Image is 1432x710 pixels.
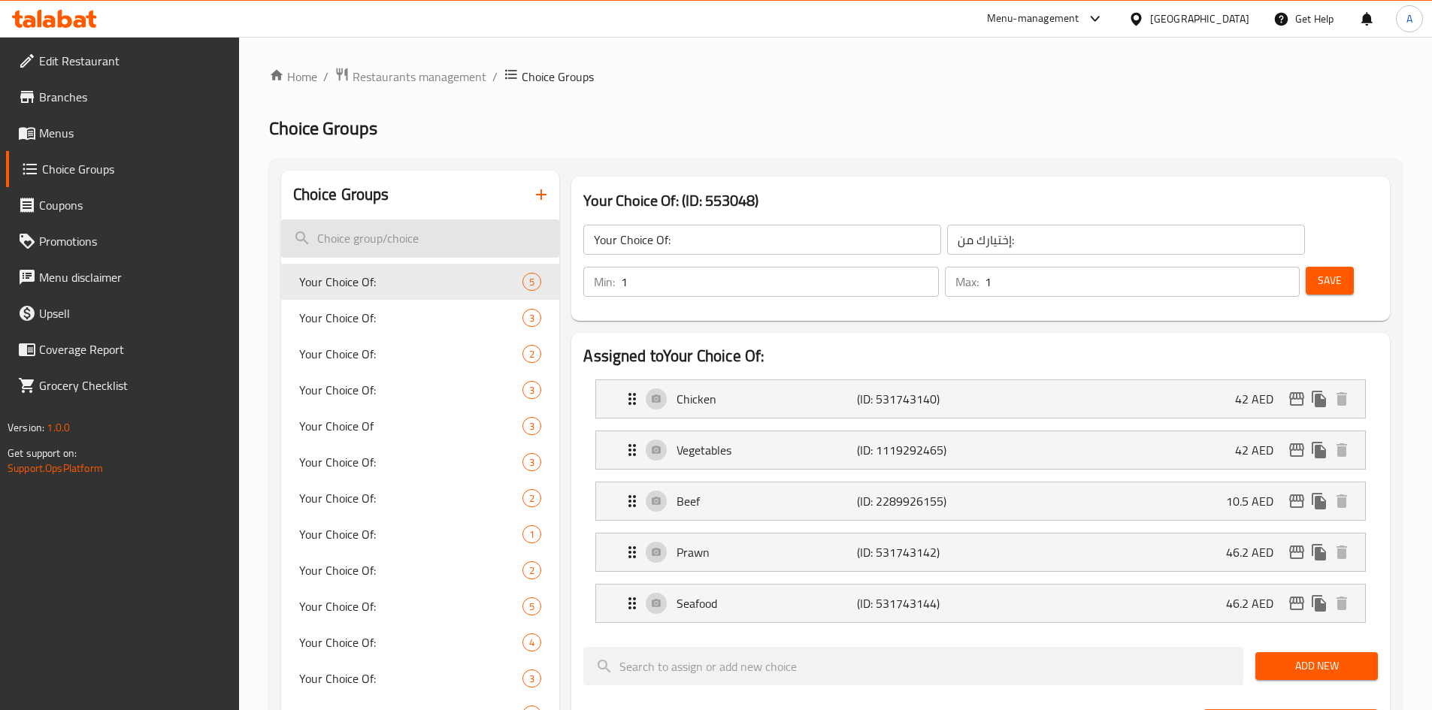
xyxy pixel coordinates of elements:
div: Expand [596,533,1365,571]
div: Menu-management [987,10,1079,28]
span: Add New [1267,657,1366,675]
span: 3 [523,383,540,397]
a: Coverage Report [6,331,239,367]
p: (ID: 531743140) [857,390,977,408]
a: Upsell [6,295,239,331]
span: Your Choice Of: [299,381,523,399]
a: Home [269,68,317,86]
span: A [1406,11,1412,27]
div: Your Choice Of:5 [281,264,560,300]
div: Choices [522,417,541,435]
p: (ID: 531743142) [857,543,977,561]
button: delete [1331,439,1353,461]
button: duplicate [1308,388,1331,410]
a: Coupons [6,187,239,223]
span: 5 [523,275,540,289]
span: Branches [39,88,227,106]
button: Save [1306,267,1354,295]
span: Your Choice Of: [299,489,523,507]
span: Your Choice Of: [299,525,523,543]
span: Grocery Checklist [39,376,227,394]
div: Choices [522,381,541,399]
p: (ID: 1119292465) [857,441,977,459]
a: Menu disclaimer [6,259,239,295]
span: 2 [523,347,540,361]
p: Chicken [677,390,856,408]
span: Get support on: [8,443,77,463]
span: Choice Groups [42,160,227,178]
button: duplicate [1308,541,1331,563]
button: edit [1285,490,1308,512]
div: Choices [522,489,541,507]
p: 42 AED [1235,441,1285,459]
div: Expand [596,431,1365,469]
button: edit [1285,439,1308,461]
span: 1 [523,527,540,542]
button: edit [1285,592,1308,615]
div: Choices [522,669,541,687]
a: Grocery Checklist [6,367,239,403]
span: Your Choice Of: [299,309,523,327]
p: Seafood [677,594,856,612]
a: Branches [6,79,239,115]
span: Version: [8,418,44,437]
div: Expand [596,585,1365,622]
div: Choices [522,525,541,543]
span: 5 [523,600,540,614]
p: Vegetables [677,441,856,459]
a: Edit Restaurant [6,43,239,79]
button: duplicate [1308,592,1331,615]
span: Your Choice Of: [299,669,523,687]
span: 3 [523,419,540,434]
div: Your Choice Of:3 [281,300,560,336]
button: edit [1285,388,1308,410]
span: Your Choice Of: [299,273,523,291]
span: Choice Groups [269,111,377,145]
p: 46.2 AED [1226,594,1285,612]
a: Promotions [6,223,239,259]
a: Support.OpsPlatform [8,458,103,478]
p: 46.2 AED [1226,543,1285,561]
div: Your Choice Of:4 [281,624,560,660]
span: Your Choice Of: [299,345,523,363]
span: Menu disclaimer [39,268,227,286]
p: (ID: 531743144) [857,594,977,612]
span: 3 [523,311,540,325]
div: Expand [596,380,1365,418]
li: Expand [583,476,1378,527]
p: (ID: 2289926155) [857,492,977,510]
li: Expand [583,424,1378,476]
div: Your Choice Of:2 [281,336,560,372]
span: Your Choice Of: [299,633,523,651]
p: Max: [955,273,979,291]
div: Your Choice Of:3 [281,444,560,480]
button: edit [1285,541,1308,563]
nav: breadcrumb [269,67,1402,86]
div: Choices [522,597,541,615]
a: Menus [6,115,239,151]
span: 1.0.0 [47,418,70,437]
h2: Assigned to Your Choice Of: [583,345,1378,367]
span: Menus [39,124,227,142]
span: Choice Groups [522,68,594,86]
span: Promotions [39,232,227,250]
div: Choices [522,309,541,327]
span: Your Choice Of [299,417,523,435]
div: Choices [522,633,541,651]
input: search [583,647,1243,685]
span: 3 [523,672,540,686]
p: Prawn [677,543,856,561]
p: 42 AED [1235,390,1285,408]
li: / [492,68,498,86]
a: Choice Groups [6,151,239,187]
div: Your Choice Of3 [281,408,560,444]
button: Add New [1255,652,1378,680]
span: Your Choice Of: [299,597,523,615]
div: Your Choice Of:1 [281,516,560,552]
div: Your Choice Of:3 [281,372,560,408]
h2: Choice Groups [293,183,389,206]
span: Your Choice Of: [299,561,523,579]
button: delete [1331,541,1353,563]
span: 2 [523,563,540,578]
span: 2 [523,491,540,506]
